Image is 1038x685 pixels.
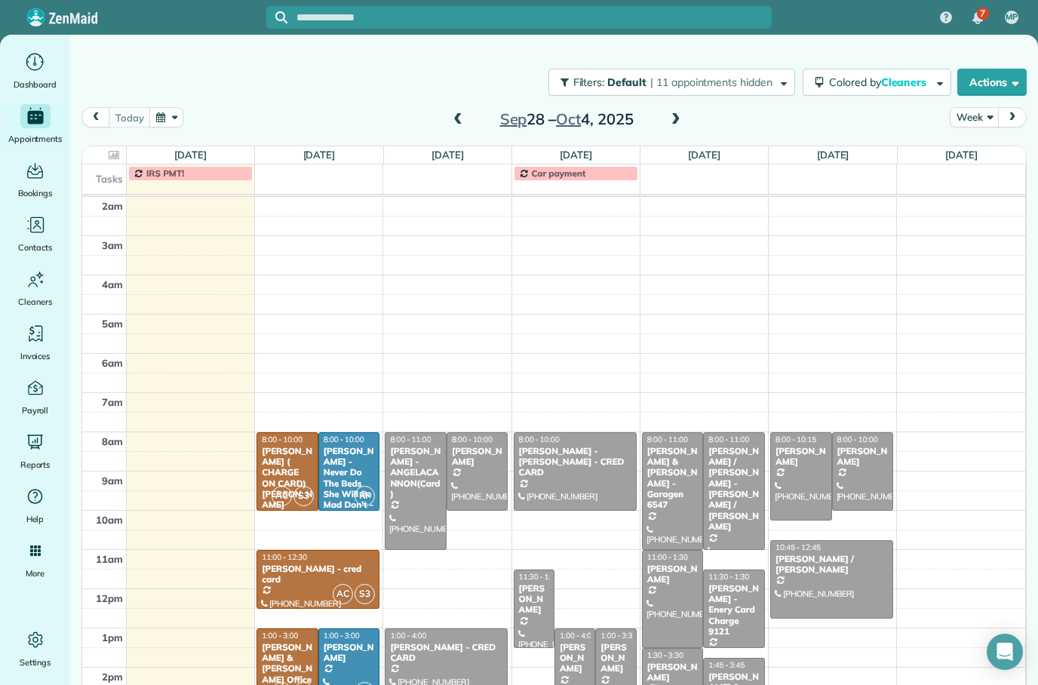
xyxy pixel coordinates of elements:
[355,486,375,506] span: RF
[323,446,376,543] div: [PERSON_NAME] - Never Do The Beds She Will Be Mad Don't - [PERSON_NAME] required
[647,435,688,444] span: 8:00 - 11:00
[500,109,527,128] span: Sep
[775,446,828,468] div: [PERSON_NAME]
[452,435,493,444] span: 8:00 - 10:00
[600,642,631,674] div: [PERSON_NAME]
[817,149,849,161] a: [DATE]
[96,592,123,604] span: 12pm
[962,2,993,35] div: 7 unread notifications
[1006,11,1018,23] span: MP
[20,457,51,472] span: Reports
[102,357,123,369] span: 6am
[775,435,816,444] span: 8:00 - 10:15
[262,435,302,444] span: 8:00 - 10:00
[102,396,123,408] span: 7am
[8,131,63,146] span: Appointments
[646,662,699,683] div: [PERSON_NAME]
[6,321,64,364] a: Invoices
[646,564,699,585] div: [PERSON_NAME]
[262,631,298,640] span: 1:00 - 3:00
[519,435,560,444] span: 8:00 - 10:00
[6,213,64,255] a: Contacts
[6,50,64,92] a: Dashboard
[647,552,688,562] span: 11:00 - 1:30
[708,583,760,637] div: [PERSON_NAME] - Enery Card Charge 9121
[559,642,591,674] div: [PERSON_NAME]
[102,435,123,447] span: 8am
[650,75,772,89] span: | 11 appointments hidden
[556,109,581,128] span: Oct
[275,11,287,23] svg: Focus search
[6,376,64,418] a: Payroll
[324,435,364,444] span: 8:00 - 10:00
[303,149,336,161] a: [DATE]
[266,11,287,23] button: Focus search
[333,584,353,604] span: AC
[261,564,375,585] div: [PERSON_NAME] - cred card
[109,107,150,127] button: today
[26,511,45,527] span: Help
[837,435,878,444] span: 8:00 - 10:00
[102,631,123,644] span: 1pm
[390,435,431,444] span: 8:00 - 11:00
[560,631,596,640] span: 1:00 - 4:00
[96,553,123,565] span: 11am
[518,446,632,478] div: [PERSON_NAME] -[PERSON_NAME] - CRED CARD
[708,572,749,582] span: 11:30 - 1:30
[146,167,184,179] span: IRS PMT!
[998,107,1027,127] button: next
[803,69,951,96] button: Colored byCleaners
[20,349,51,364] span: Invoices
[102,318,123,330] span: 5am
[541,69,795,96] a: Filters: Default | 11 appointments hidden
[96,514,123,526] span: 10am
[987,634,1023,670] div: Open Intercom Messenger
[18,294,52,309] span: Cleaners
[775,554,889,576] div: [PERSON_NAME] / [PERSON_NAME]
[560,149,592,161] a: [DATE]
[6,430,64,472] a: Reports
[646,446,699,511] div: [PERSON_NAME] & [PERSON_NAME] - Garagen 6547
[18,240,52,255] span: Contacts
[355,584,375,604] span: S3
[518,583,550,616] div: [PERSON_NAME]
[881,75,929,89] span: Cleaners
[324,631,360,640] span: 1:00 - 3:00
[389,642,503,664] div: [PERSON_NAME] - CRED CARD
[519,572,560,582] span: 11:30 - 1:30
[573,75,605,89] span: Filters:
[102,200,123,212] span: 2am
[18,186,53,201] span: Bookings
[22,403,49,418] span: Payroll
[600,631,637,640] span: 1:00 - 3:30
[102,475,123,487] span: 9am
[945,149,978,161] a: [DATE]
[837,446,889,468] div: [PERSON_NAME]
[532,167,586,179] span: Car payment
[688,149,720,161] a: [DATE]
[607,75,647,89] span: Default
[829,75,932,89] span: Colored by
[980,8,985,20] span: 7
[293,486,314,506] span: S3
[6,484,64,527] a: Help
[6,628,64,670] a: Settings
[102,239,123,251] span: 3am
[647,650,683,660] span: 1:30 - 3:30
[81,107,110,127] button: prev
[102,671,123,683] span: 2pm
[261,446,314,511] div: [PERSON_NAME] ( CHARGE ON CARD) [PERSON_NAME]
[708,446,760,533] div: [PERSON_NAME] / [PERSON_NAME] - [PERSON_NAME] / [PERSON_NAME]
[20,655,51,670] span: Settings
[272,486,292,506] span: AC
[390,631,426,640] span: 1:00 - 4:00
[389,446,442,500] div: [PERSON_NAME] - ANGELACANNON(Card)
[14,77,57,92] span: Dashboard
[26,566,45,581] span: More
[708,660,745,670] span: 1:45 - 3:45
[102,278,123,290] span: 4am
[6,158,64,201] a: Bookings
[775,542,821,552] span: 10:45 - 12:45
[472,111,661,127] h2: 28 – 4, 2025
[451,446,504,468] div: [PERSON_NAME]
